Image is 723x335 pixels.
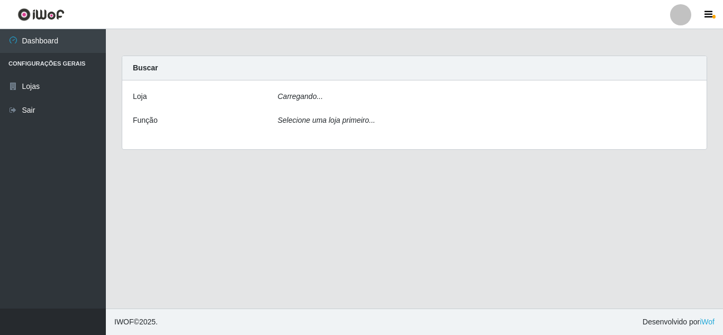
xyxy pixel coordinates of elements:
[278,116,375,124] i: Selecione uma loja primeiro...
[114,318,134,326] span: IWOF
[114,316,158,328] span: © 2025 .
[17,8,65,21] img: CoreUI Logo
[643,316,715,328] span: Desenvolvido por
[700,318,715,326] a: iWof
[133,91,147,102] label: Loja
[133,64,158,72] strong: Buscar
[278,92,323,101] i: Carregando...
[133,115,158,126] label: Função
